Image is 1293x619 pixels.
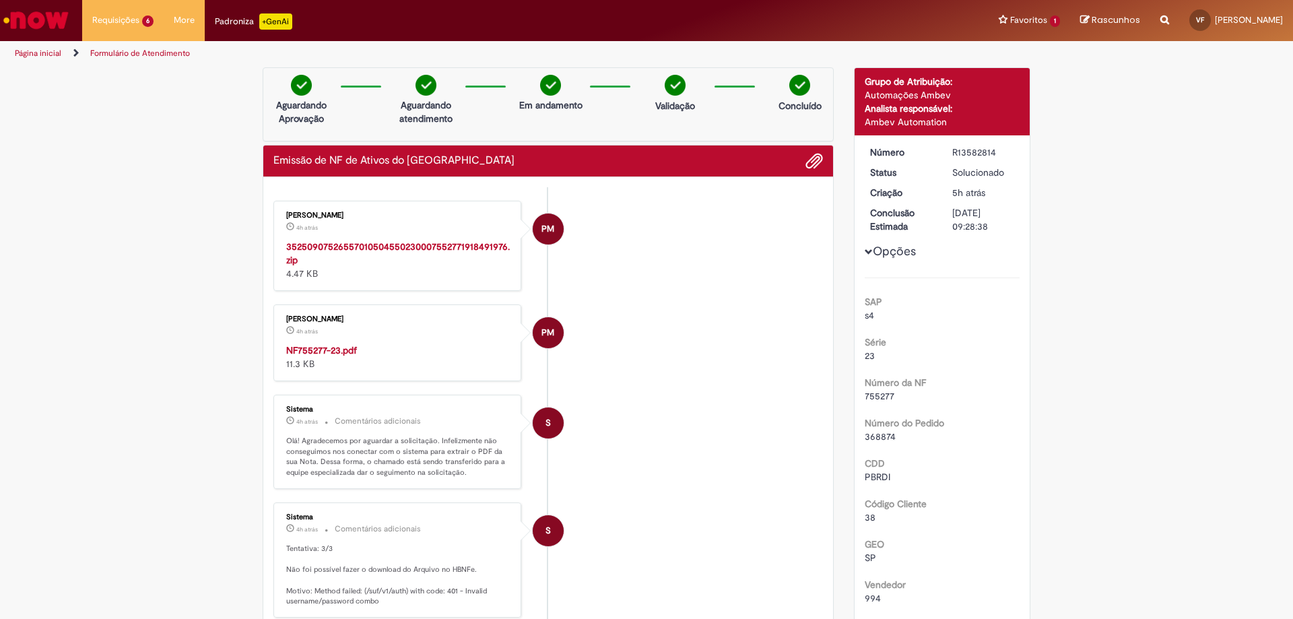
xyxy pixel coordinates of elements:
b: Série [865,336,886,348]
b: Número da NF [865,377,926,389]
span: S [545,515,551,547]
span: [PERSON_NAME] [1215,14,1283,26]
span: 6 [142,15,154,27]
div: Sistema [286,513,510,521]
p: Em andamento [519,98,583,112]
span: 368874 [865,430,896,443]
span: SP [865,552,876,564]
time: 30/09/2025 17:17:49 [296,327,318,335]
span: Favoritos [1010,13,1047,27]
a: 35250907526557010504550230007552771918491976.zip [286,240,510,266]
span: Rascunhos [1092,13,1140,26]
a: Rascunhos [1080,14,1140,27]
button: Adicionar anexos [805,152,823,170]
div: 30/09/2025 16:28:35 [952,186,1015,199]
b: Código Cliente [865,498,927,510]
time: 30/09/2025 17:17:49 [296,224,318,232]
span: PM [541,317,554,349]
div: Sistema [286,405,510,414]
img: check-circle-green.png [540,75,561,96]
div: [PERSON_NAME] [286,315,510,323]
span: 4h atrás [296,418,318,426]
img: check-circle-green.png [665,75,686,96]
small: Comentários adicionais [335,416,421,427]
p: Aguardando atendimento [393,98,459,125]
dt: Conclusão Estimada [860,206,943,233]
span: More [174,13,195,27]
span: S [545,407,551,439]
b: Número do Pedido [865,417,944,429]
div: Analista responsável: [865,102,1020,115]
b: GEO [865,538,884,550]
a: Página inicial [15,48,61,59]
b: SAP [865,296,882,308]
img: check-circle-green.png [416,75,436,96]
b: Vendedor [865,579,906,591]
div: 4.47 KB [286,240,510,280]
p: Tentativa: 3/3 Não foi possível fazer o download do Arquivo no HBNFe. Motivo: Method failed: (/su... [286,544,510,607]
img: check-circle-green.png [291,75,312,96]
div: Ambev Automation [865,115,1020,129]
a: Formulário de Atendimento [90,48,190,59]
span: PM [541,213,554,245]
div: Solucionado [952,166,1015,179]
p: Aguardando Aprovação [269,98,334,125]
span: 4h atrás [296,327,318,335]
span: 23 [865,350,875,362]
time: 30/09/2025 16:56:25 [296,525,318,533]
span: 4h atrás [296,224,318,232]
span: 755277 [865,390,894,402]
time: 30/09/2025 16:28:35 [952,187,985,199]
div: Grupo de Atribuição: [865,75,1020,88]
span: 994 [865,592,881,604]
div: System [533,408,564,438]
p: Concluído [778,99,822,112]
span: 1 [1050,15,1060,27]
time: 30/09/2025 16:57:56 [296,418,318,426]
div: [DATE] 09:28:38 [952,206,1015,233]
dt: Número [860,145,943,159]
div: Paola Machado [533,214,564,245]
span: VF [1196,15,1204,24]
div: Paola Machado [533,317,564,348]
dt: Criação [860,186,943,199]
small: Comentários adicionais [335,523,421,535]
dt: Status [860,166,943,179]
span: PBRDI [865,471,890,483]
span: s4 [865,309,874,321]
div: System [533,515,564,546]
img: ServiceNow [1,7,71,34]
div: [PERSON_NAME] [286,211,510,220]
p: Olá! Agradecemos por aguardar a solicitação. Infelizmente não conseguimos nos conectar com o sist... [286,436,510,478]
span: 38 [865,511,875,523]
img: check-circle-green.png [789,75,810,96]
div: Automações Ambev [865,88,1020,102]
a: NF755277-23.pdf [286,344,357,356]
span: 5h atrás [952,187,985,199]
p: Validação [655,99,695,112]
p: +GenAi [259,13,292,30]
span: Requisições [92,13,139,27]
span: 4h atrás [296,525,318,533]
div: R13582814 [952,145,1015,159]
ul: Trilhas de página [10,41,852,66]
h2: Emissão de NF de Ativos do ASVD Histórico de tíquete [273,155,515,167]
b: CDD [865,457,885,469]
div: 11.3 KB [286,344,510,370]
div: Padroniza [215,13,292,30]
